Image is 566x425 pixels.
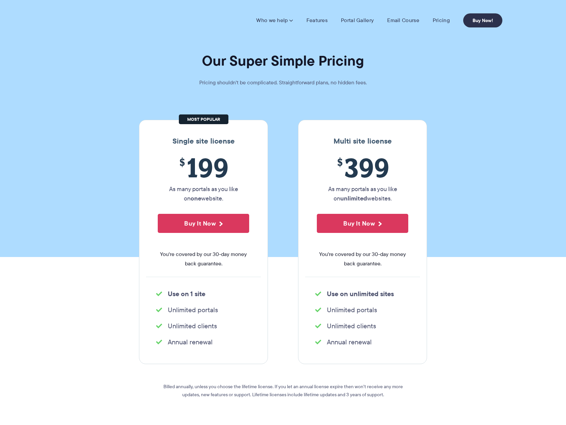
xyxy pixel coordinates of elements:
a: Who we help [256,17,293,24]
li: Annual renewal [156,337,251,347]
h3: Single site license [146,137,261,146]
p: As many portals as you like on website. [158,184,249,203]
span: 199 [158,152,249,183]
span: 399 [317,152,408,183]
a: Email Course [387,17,419,24]
a: Buy Now! [463,13,502,27]
h3: Multi site license [305,137,420,146]
li: Unlimited portals [315,305,410,315]
li: Annual renewal [315,337,410,347]
a: Features [306,17,328,24]
strong: Use on 1 site [168,289,205,299]
li: Unlimited clients [315,321,410,331]
a: Portal Gallery [341,17,374,24]
button: Buy It Now [158,214,249,233]
li: Unlimited portals [156,305,251,315]
strong: unlimited [340,194,367,203]
p: Billed annually, unless you choose the lifetime license. If you let an annual license expire then... [162,382,404,399]
li: Unlimited clients [156,321,251,331]
span: You're covered by our 30-day money back guarantee. [158,250,249,268]
span: You're covered by our 30-day money back guarantee. [317,250,408,268]
strong: Use on unlimited sites [327,289,394,299]
p: As many portals as you like on websites. [317,184,408,203]
strong: one [191,194,201,203]
p: Pricing shouldn't be complicated. Straightforward plans, no hidden fees. [183,78,383,87]
button: Buy It Now [317,214,408,233]
a: Pricing [433,17,450,24]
